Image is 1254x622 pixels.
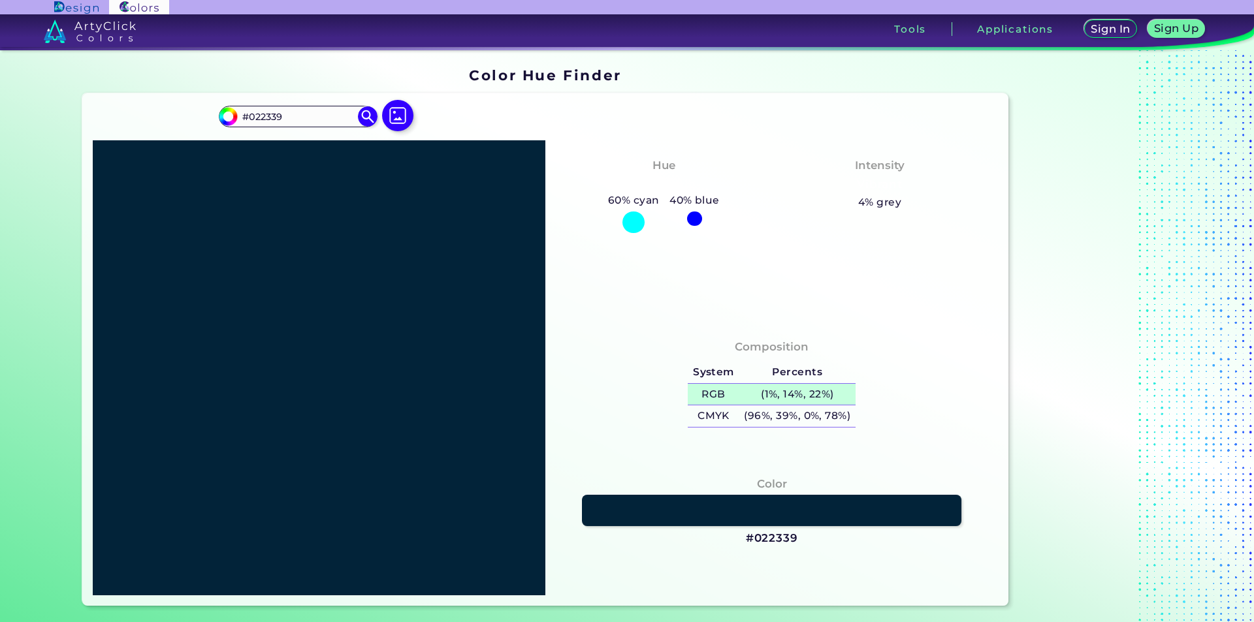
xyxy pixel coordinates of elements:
h4: Hue [652,156,675,175]
h3: Tools [894,24,926,34]
h5: Percents [739,362,856,383]
img: ArtyClick Design logo [54,1,98,14]
h4: Composition [735,337,809,356]
h3: Cyan-Blue [627,177,701,193]
h3: Vibrant [852,177,908,193]
h5: (96%, 39%, 0%, 78%) [739,405,856,427]
h1: Color Hue Finder [469,65,621,85]
a: Sign Up [1151,21,1202,37]
h5: Sign Up [1156,23,1197,33]
input: type color.. [237,108,359,125]
img: icon picture [382,100,413,131]
h4: Intensity [855,156,905,175]
h5: (1%, 14%, 22%) [739,384,856,405]
img: icon search [358,106,378,126]
h5: 40% blue [664,192,724,209]
h5: CMYK [688,405,739,427]
h5: System [688,362,739,383]
img: logo_artyclick_colors_white.svg [44,20,136,43]
h3: Applications [977,24,1053,34]
h5: Sign In [1093,24,1128,34]
h5: 60% cyan [603,192,664,209]
h5: RGB [688,384,739,405]
a: Sign In [1087,21,1134,37]
h5: 4% grey [858,194,901,211]
h3: #022339 [746,531,798,546]
h4: Color [757,474,787,493]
